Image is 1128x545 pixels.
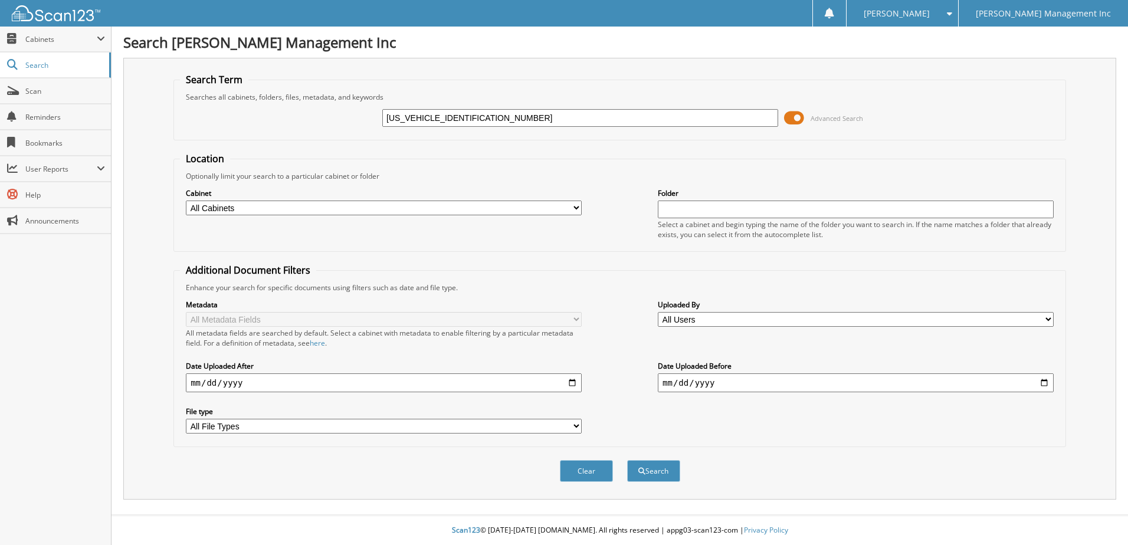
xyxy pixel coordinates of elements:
span: Advanced Search [811,114,863,123]
span: User Reports [25,164,97,174]
label: Folder [658,188,1054,198]
a: Privacy Policy [744,525,788,535]
span: [PERSON_NAME] Management Inc [976,10,1111,17]
legend: Additional Document Filters [180,264,316,277]
label: File type [186,406,582,416]
span: Scan [25,86,105,96]
label: Metadata [186,300,582,310]
div: Select a cabinet and begin typing the name of the folder you want to search in. If the name match... [658,219,1054,239]
span: Bookmarks [25,138,105,148]
label: Uploaded By [658,300,1054,310]
div: Optionally limit your search to a particular cabinet or folder [180,171,1060,181]
input: start [186,373,582,392]
legend: Search Term [180,73,248,86]
a: here [310,338,325,348]
span: Search [25,60,103,70]
div: Searches all cabinets, folders, files, metadata, and keywords [180,92,1060,102]
span: Scan123 [452,525,480,535]
legend: Location [180,152,230,165]
button: Clear [560,460,613,482]
div: All metadata fields are searched by default. Select a cabinet with metadata to enable filtering b... [186,328,582,348]
span: Help [25,190,105,200]
label: Date Uploaded After [186,361,582,371]
input: end [658,373,1054,392]
span: [PERSON_NAME] [864,10,930,17]
h1: Search [PERSON_NAME] Management Inc [123,32,1116,52]
span: Announcements [25,216,105,226]
div: Enhance your search for specific documents using filters such as date and file type. [180,283,1060,293]
button: Search [627,460,680,482]
label: Date Uploaded Before [658,361,1054,371]
img: scan123-logo-white.svg [12,5,100,21]
span: Cabinets [25,34,97,44]
span: Reminders [25,112,105,122]
div: © [DATE]-[DATE] [DOMAIN_NAME]. All rights reserved | appg03-scan123-com | [112,516,1128,545]
label: Cabinet [186,188,582,198]
iframe: Chat Widget [1069,488,1128,545]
